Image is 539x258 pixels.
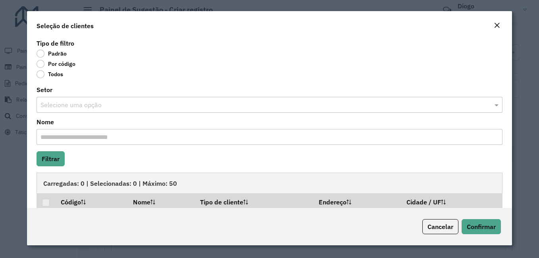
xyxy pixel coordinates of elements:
label: Tipo de filtro [37,39,74,48]
label: Por código [37,60,75,68]
th: Código [55,193,127,210]
div: Carregadas: 0 | Selecionadas: 0 | Máximo: 50 [37,173,502,193]
em: Fechar [494,22,500,29]
th: Nome [128,193,194,210]
label: Padrão [37,50,67,58]
button: Confirmar [462,219,501,234]
h4: Seleção de clientes [37,21,94,31]
label: Nome [37,117,54,127]
th: Cidade / UF [401,193,502,210]
label: Setor [37,85,52,94]
button: Close [491,21,502,31]
th: Tipo de cliente [194,193,314,210]
span: Confirmar [467,223,496,231]
label: Todos [37,70,63,78]
th: Endereço [314,193,401,210]
button: Filtrar [37,151,65,166]
button: Cancelar [422,219,458,234]
span: Cancelar [427,223,453,231]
